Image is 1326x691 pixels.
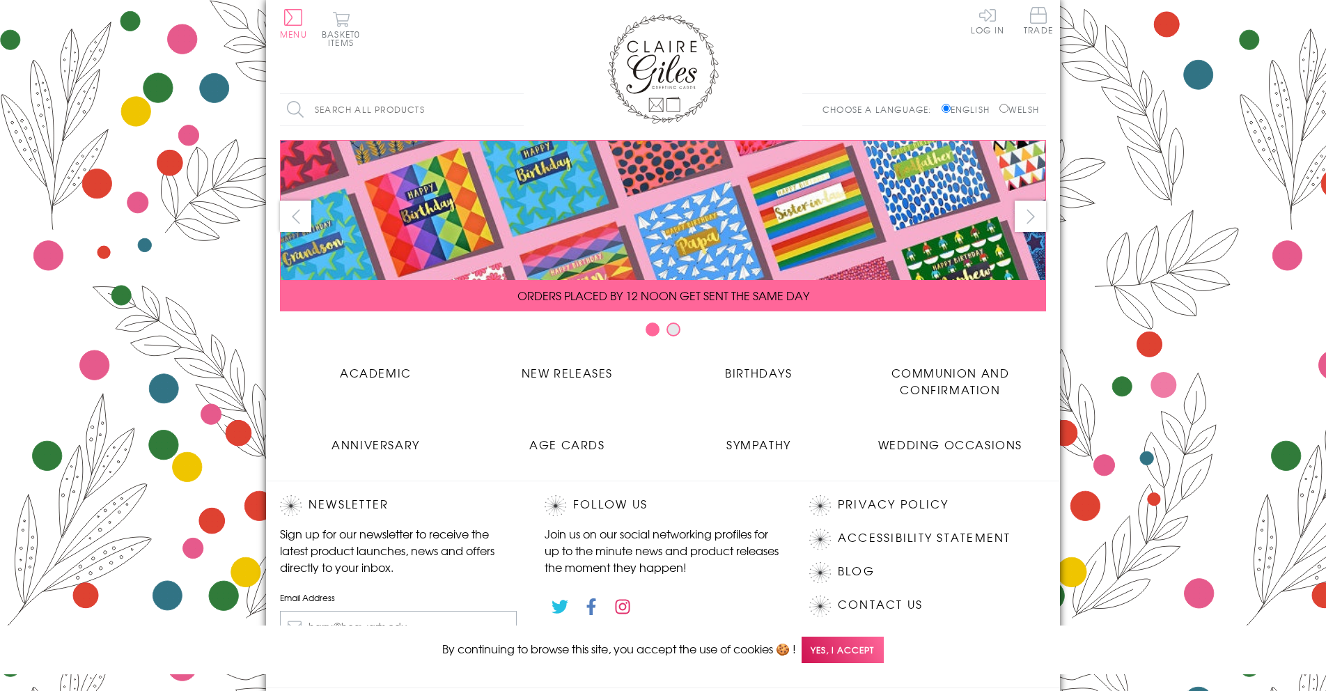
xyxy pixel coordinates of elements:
span: Academic [340,364,412,381]
label: Welsh [999,103,1039,116]
a: Age Cards [471,426,663,453]
span: Yes, I accept [802,637,884,664]
button: next [1015,201,1046,232]
img: Claire Giles Greetings Cards [607,14,719,124]
span: New Releases [522,364,613,381]
input: Search all products [280,94,524,125]
input: Welsh [999,104,1008,113]
h2: Follow Us [545,495,781,516]
span: Sympathy [726,436,791,453]
a: Birthdays [663,354,855,381]
span: Wedding Occasions [878,436,1022,453]
span: Trade [1024,7,1053,34]
button: prev [280,201,311,232]
a: Contact Us [838,596,923,614]
h2: Newsletter [280,495,517,516]
span: Menu [280,28,307,40]
a: Blog [838,562,875,581]
span: 0 items [328,28,360,49]
div: Carousel Pagination [280,322,1046,343]
span: Communion and Confirmation [891,364,1010,398]
span: Anniversary [331,436,420,453]
a: Academic [280,354,471,381]
input: harry@hogwarts.edu [280,611,517,642]
p: Join us on our social networking profiles for up to the minute news and product releases the mome... [545,525,781,575]
p: Choose a language: [822,103,939,116]
span: Birthdays [725,364,792,381]
input: English [942,104,951,113]
a: Privacy Policy [838,495,949,514]
a: Log In [971,7,1004,34]
a: Communion and Confirmation [855,354,1046,398]
p: Sign up for our newsletter to receive the latest product launches, news and offers directly to yo... [280,525,517,575]
button: Basket0 items [322,11,360,47]
a: New Releases [471,354,663,381]
a: Sympathy [663,426,855,453]
input: Search [510,94,524,125]
label: Email Address [280,591,517,604]
a: Anniversary [280,426,471,453]
span: ORDERS PLACED BY 12 NOON GET SENT THE SAME DAY [517,287,809,304]
label: English [942,103,997,116]
button: Carousel Page 1 (Current Slide) [646,323,660,336]
button: Menu [280,9,307,38]
a: Trade [1024,7,1053,37]
a: Accessibility Statement [838,529,1011,548]
button: Carousel Page 2 [666,323,680,336]
span: Age Cards [529,436,604,453]
a: Wedding Occasions [855,426,1046,453]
